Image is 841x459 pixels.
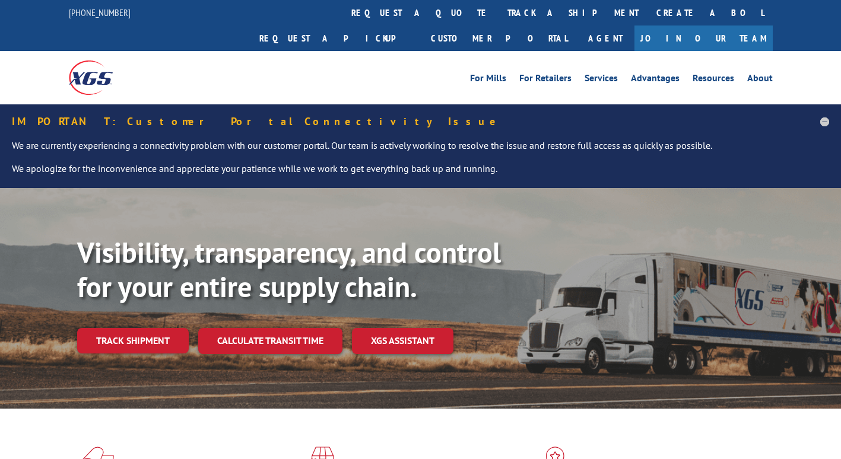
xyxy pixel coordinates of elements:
[634,26,773,51] a: Join Our Team
[352,328,453,353] a: XGS ASSISTANT
[250,26,422,51] a: Request a pickup
[77,234,501,305] b: Visibility, transparency, and control for your entire supply chain.
[12,139,829,162] p: We are currently experiencing a connectivity problem with our customer portal. Our team is active...
[77,328,189,353] a: Track shipment
[12,116,829,127] h5: IMPORTANT: Customer Portal Connectivity Issue
[631,74,680,87] a: Advantages
[747,74,773,87] a: About
[198,328,342,353] a: Calculate transit time
[422,26,576,51] a: Customer Portal
[69,7,131,18] a: [PHONE_NUMBER]
[585,74,618,87] a: Services
[519,74,572,87] a: For Retailers
[576,26,634,51] a: Agent
[693,74,734,87] a: Resources
[12,162,829,176] p: We apologize for the inconvenience and appreciate your patience while we work to get everything b...
[470,74,506,87] a: For Mills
